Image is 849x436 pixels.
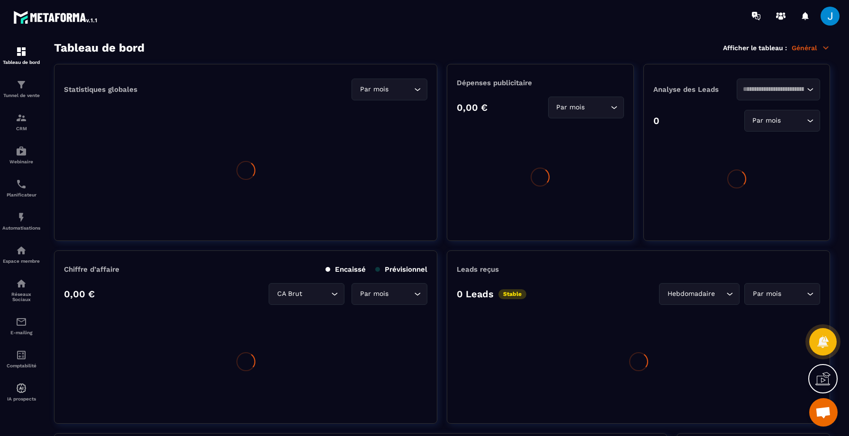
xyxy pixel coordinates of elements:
[16,178,27,190] img: scheduler
[16,245,27,256] img: automations
[750,116,783,126] span: Par mois
[737,79,820,100] div: Search for option
[16,316,27,328] img: email
[390,289,412,299] input: Search for option
[16,46,27,57] img: formation
[13,9,99,26] img: logo
[2,39,40,72] a: formationformationTableau de bord
[2,271,40,309] a: social-networksocial-networkRéseaux Sociaux
[2,330,40,335] p: E-mailing
[783,289,804,299] input: Search for option
[16,349,27,361] img: accountant
[2,309,40,342] a: emailemailE-mailing
[269,283,344,305] div: Search for option
[325,265,366,274] p: Encaissé
[2,258,40,264] p: Espace membre
[2,171,40,205] a: schedulerschedulerPlanificateur
[457,102,488,113] p: 0,00 €
[16,112,27,124] img: formation
[744,283,820,305] div: Search for option
[2,138,40,171] a: automationsautomationsWebinaire
[2,342,40,375] a: accountantaccountantComptabilité
[2,159,40,164] p: Webinaire
[2,396,40,401] p: IA prospects
[554,102,587,113] span: Par mois
[2,72,40,105] a: formationformationTunnel de vente
[64,85,137,94] p: Statistiques globales
[2,105,40,138] a: formationformationCRM
[723,44,787,52] p: Afficher le tableau :
[809,398,838,427] a: Ouvrir le chat
[653,85,737,94] p: Analyse des Leads
[352,79,427,100] div: Search for option
[744,110,820,132] div: Search for option
[358,84,390,95] span: Par mois
[587,102,608,113] input: Search for option
[275,289,304,299] span: CA Brut
[2,93,40,98] p: Tunnel de vente
[16,145,27,157] img: automations
[743,84,804,95] input: Search for option
[2,225,40,231] p: Automatisations
[653,115,659,126] p: 0
[665,289,717,299] span: Hebdomadaire
[457,288,494,300] p: 0 Leads
[54,41,145,54] h3: Tableau de bord
[358,289,390,299] span: Par mois
[64,265,119,274] p: Chiffre d’affaire
[16,79,27,90] img: formation
[2,126,40,131] p: CRM
[390,84,412,95] input: Search for option
[2,363,40,368] p: Comptabilité
[352,283,427,305] div: Search for option
[457,79,623,87] p: Dépenses publicitaire
[304,289,329,299] input: Search for option
[16,278,27,289] img: social-network
[750,289,783,299] span: Par mois
[2,192,40,197] p: Planificateur
[792,44,830,52] p: Général
[16,383,27,394] img: automations
[2,60,40,65] p: Tableau de bord
[548,97,624,118] div: Search for option
[375,265,427,274] p: Prévisionnel
[2,238,40,271] a: automationsautomationsEspace membre
[16,212,27,223] img: automations
[659,283,740,305] div: Search for option
[2,205,40,238] a: automationsautomationsAutomatisations
[783,116,804,126] input: Search for option
[498,289,526,299] p: Stable
[457,265,499,274] p: Leads reçus
[717,289,724,299] input: Search for option
[64,288,95,300] p: 0,00 €
[2,292,40,302] p: Réseaux Sociaux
